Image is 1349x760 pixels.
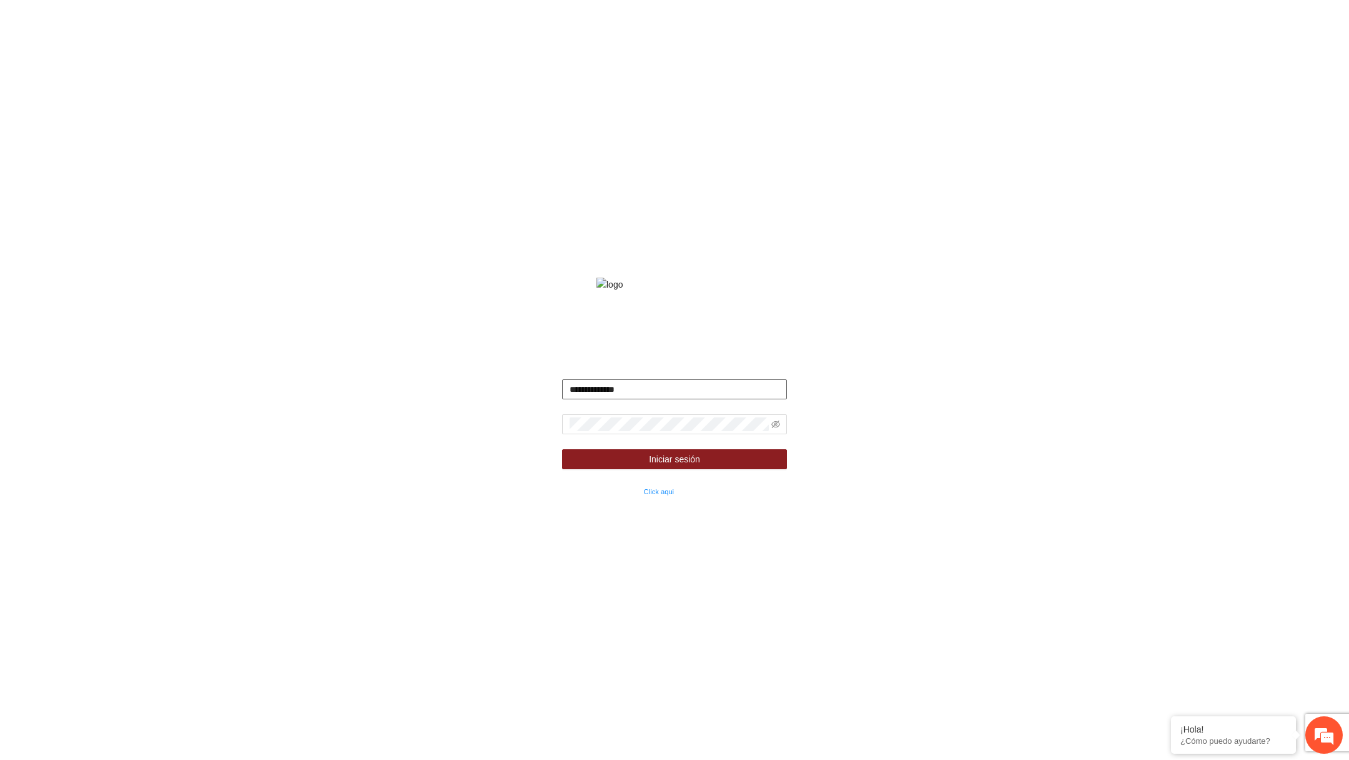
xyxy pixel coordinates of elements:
[644,488,674,495] a: Click aqui
[1180,736,1287,746] p: ¿Cómo puedo ayudarte?
[551,309,798,346] strong: Fondo de financiamiento de proyectos para la prevención y fortalecimiento de instituciones de seg...
[1180,724,1287,734] div: ¡Hola!
[596,278,753,291] img: logo
[649,452,700,466] span: Iniciar sesión
[771,420,780,429] span: eye-invisible
[562,449,787,469] button: Iniciar sesión
[562,488,674,495] small: ¿Olvidaste tu contraseña?
[651,359,698,369] strong: Bienvenido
